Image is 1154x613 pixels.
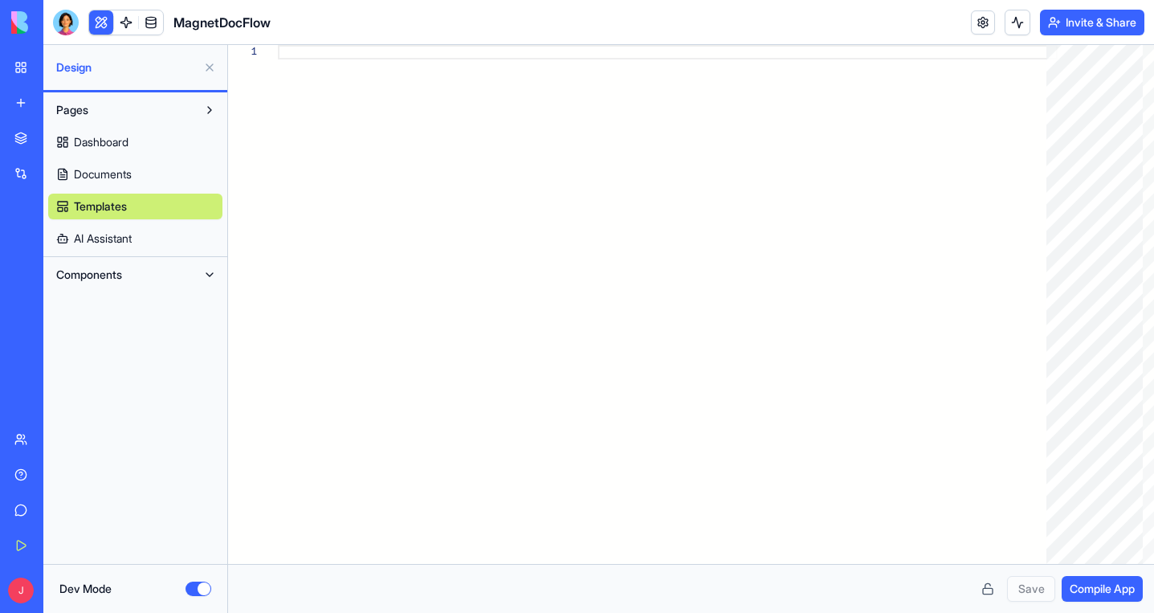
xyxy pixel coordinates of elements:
[59,581,112,597] label: Dev Mode
[74,134,128,150] span: Dashboard
[48,129,222,155] a: Dashboard
[1062,576,1143,602] button: Compile App
[48,262,197,288] button: Components
[56,267,122,283] span: Components
[8,578,34,603] span: J
[74,231,132,247] span: AI Assistant
[48,161,222,187] a: Documents
[228,45,257,59] div: 1
[48,226,222,251] a: AI Assistant
[74,198,127,215] span: Templates
[56,102,88,118] span: Pages
[48,194,222,219] a: Templates
[74,166,132,182] span: Documents
[11,11,111,34] img: logo
[48,97,197,123] button: Pages
[173,13,271,32] span: MagnetDocFlow
[1070,581,1135,597] span: Compile App
[1040,10,1144,35] button: Invite & Share
[56,59,197,76] span: Design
